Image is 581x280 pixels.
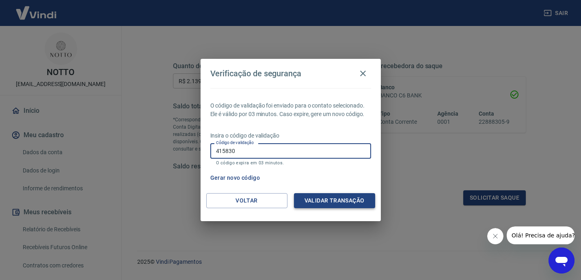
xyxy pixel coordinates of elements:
[210,69,302,78] h4: Verificação de segurança
[549,248,575,274] iframe: Botão para abrir a janela de mensagens
[216,140,254,146] label: Código de validação
[507,226,575,244] iframe: Mensagem da empresa
[210,131,371,140] p: Insira o código de validação
[294,193,375,208] button: Validar transação
[206,193,287,208] button: Voltar
[5,6,68,12] span: Olá! Precisa de ajuda?
[487,228,503,244] iframe: Fechar mensagem
[210,101,371,118] p: O código de validação foi enviado para o contato selecionado. Ele é válido por 03 minutos. Caso e...
[207,170,264,185] button: Gerar novo código
[216,160,365,166] p: O código expira em 03 minutos.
